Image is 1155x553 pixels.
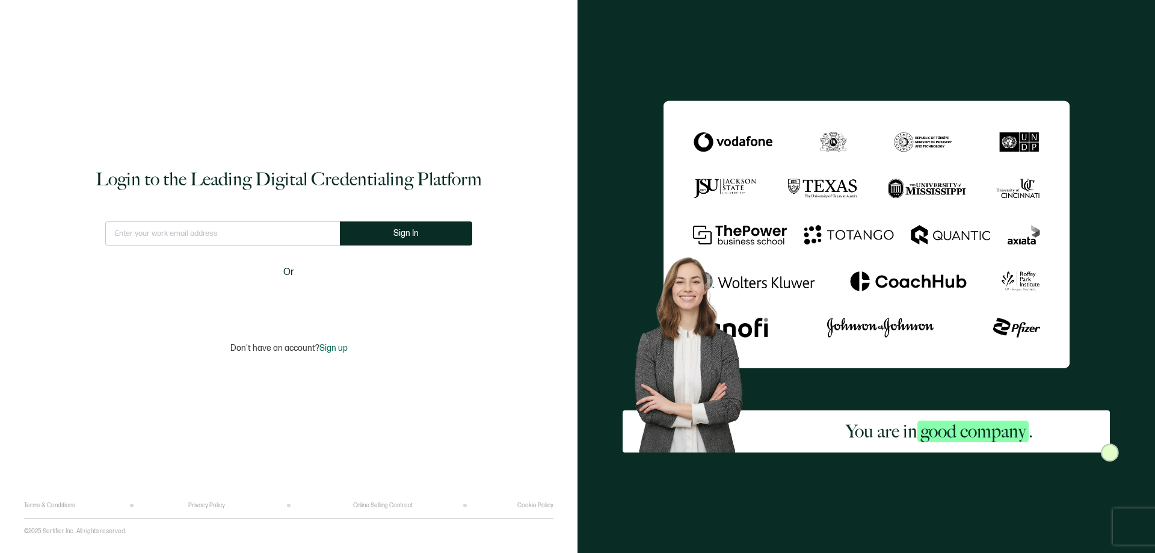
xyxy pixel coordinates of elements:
a: Privacy Policy [188,502,225,509]
span: Or [283,265,294,280]
img: Sertifier Login - You are in <span class="strong-h">good company</span>. [664,100,1070,368]
span: good company [917,421,1029,442]
h2: You are in . [846,419,1033,443]
span: Sign up [319,343,348,353]
img: Sertifier Login [1101,443,1119,462]
a: Cookie Policy [517,502,553,509]
span: Sign In [393,229,419,238]
p: Don't have an account? [230,343,348,353]
iframe: Sign in with Google Button [214,288,364,314]
h1: Login to the Leading Digital Credentialing Platform [96,167,482,191]
p: ©2025 Sertifier Inc.. All rights reserved. [24,528,126,535]
img: Sertifier Login - You are in <span class="strong-h">good company</span>. Hero [623,247,769,453]
a: Terms & Conditions [24,502,75,509]
a: Online Selling Contract [353,502,413,509]
button: Sign In [340,221,472,246]
input: Enter your work email address [105,221,340,246]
